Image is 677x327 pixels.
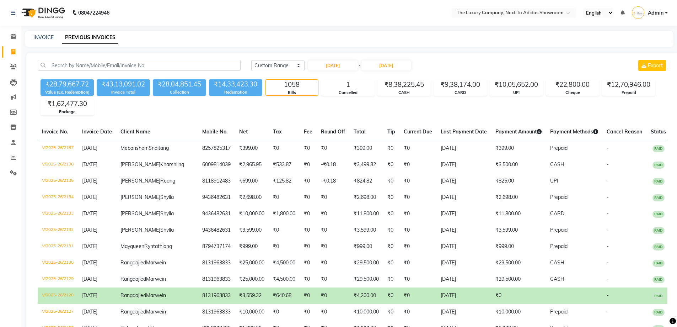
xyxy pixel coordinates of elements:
[300,206,317,222] td: ₹0
[491,173,546,189] td: ₹825.00
[495,128,542,135] span: Payment Amount
[82,210,97,217] span: [DATE]
[383,157,399,173] td: ₹0
[308,60,358,70] input: Start Date
[317,238,349,255] td: ₹0
[198,271,235,288] td: 8131963833
[317,189,349,206] td: ₹0
[146,276,166,282] span: Marwein
[300,288,317,304] td: ₹0
[153,79,206,89] div: ₹28,04,851.45
[235,206,269,222] td: ₹10,000.00
[387,128,395,135] span: Tip
[120,161,160,168] span: [PERSON_NAME]
[149,145,169,151] span: Snaitang
[269,238,300,255] td: ₹0
[269,206,300,222] td: ₹1,800.00
[146,308,166,315] span: Marwein
[436,173,491,189] td: [DATE]
[321,128,345,135] span: Round Off
[120,259,146,266] span: Rangdajied
[269,288,300,304] td: ₹640.68
[235,173,269,189] td: ₹699.00
[273,128,282,135] span: Tax
[42,128,68,135] span: Invoice No.
[550,227,568,233] span: Prepaid
[550,259,564,266] span: CASH
[383,288,399,304] td: ₹0
[120,178,160,184] span: [PERSON_NAME]
[550,243,568,249] span: Prepaid
[436,189,491,206] td: [DATE]
[82,308,97,315] span: [DATE]
[41,99,93,109] div: ₹1,62,477.30
[38,60,241,71] input: Search by Name/Mobile/Email/Invoice No
[436,271,491,288] td: [DATE]
[652,309,665,316] span: PAID
[120,145,149,151] span: Mebanshem
[153,89,206,95] div: Collection
[120,308,146,315] span: Rangdajied
[160,194,174,200] span: Shylla
[607,259,609,266] span: -
[550,161,564,168] span: CASH
[198,140,235,157] td: 8257825317
[607,194,609,200] span: -
[269,140,300,157] td: ₹0
[82,178,97,184] span: [DATE]
[399,140,436,157] td: ₹0
[607,227,609,233] span: -
[436,157,491,173] td: [DATE]
[235,157,269,173] td: ₹2,965.95
[41,89,94,95] div: Value (Ex. Redemption)
[383,255,399,271] td: ₹0
[607,210,609,217] span: -
[399,189,436,206] td: ₹0
[317,255,349,271] td: ₹0
[349,140,383,157] td: ₹399.00
[652,178,665,185] span: PAID
[436,304,491,320] td: [DATE]
[269,173,300,189] td: ₹125.82
[38,238,78,255] td: V/2025-26/2131
[120,194,160,200] span: [PERSON_NAME]
[198,157,235,173] td: 6009814039
[436,255,491,271] td: [DATE]
[120,243,144,249] span: Mayqueen
[378,80,430,90] div: ₹8,38,225.45
[349,206,383,222] td: ₹11,800.00
[198,304,235,320] td: 8131963833
[198,288,235,304] td: 8131963833
[434,80,487,90] div: ₹9,38,174.00
[300,173,317,189] td: ₹0
[436,222,491,238] td: [DATE]
[652,260,665,267] span: PAID
[399,255,436,271] td: ₹0
[317,157,349,173] td: -₹0.18
[491,271,546,288] td: ₹29,500.00
[62,31,118,44] a: PREVIOUS INVOICES
[160,178,175,184] span: Reang
[383,238,399,255] td: ₹0
[652,243,665,250] span: PAID
[378,90,430,96] div: CASH
[399,288,436,304] td: ₹0
[399,271,436,288] td: ₹0
[198,173,235,189] td: 8118912483
[441,128,487,135] span: Last Payment Date
[490,90,543,96] div: UPI
[491,206,546,222] td: ₹11,800.00
[38,304,78,320] td: V/2025-26/2127
[209,79,262,89] div: ₹14,33,423.30
[436,288,491,304] td: [DATE]
[38,222,78,238] td: V/2025-26/2132
[317,304,349,320] td: ₹0
[607,243,609,249] span: -
[235,238,269,255] td: ₹999.00
[399,238,436,255] td: ₹0
[120,292,146,299] span: Rangdajied
[652,227,665,234] span: PAID
[300,222,317,238] td: ₹0
[82,292,97,299] span: [DATE]
[383,173,399,189] td: ₹0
